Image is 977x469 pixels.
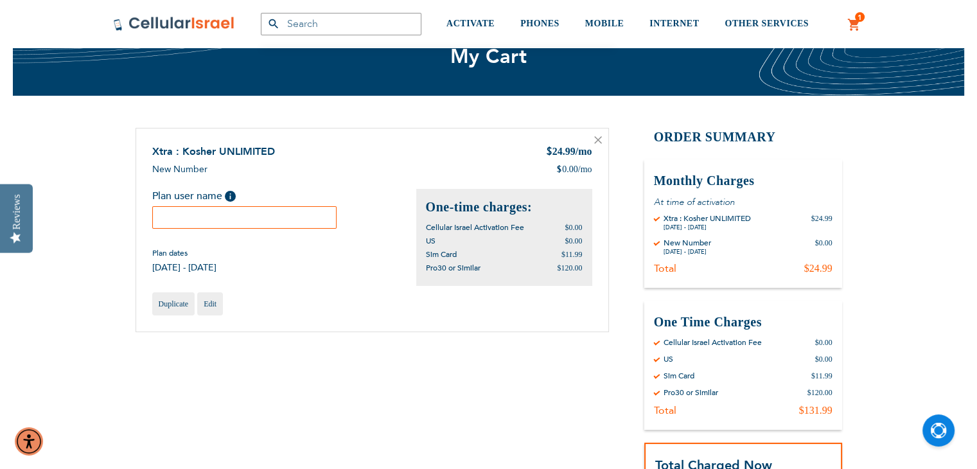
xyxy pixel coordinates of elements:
[664,354,673,364] div: US
[847,17,861,33] a: 1
[546,145,592,160] div: 24.99
[113,16,235,31] img: Cellular Israel Logo
[426,263,480,273] span: Pro30 or Similar
[152,189,222,203] span: Plan user name
[204,299,216,308] span: Edit
[654,196,832,208] p: At time of activation
[197,292,223,315] a: Edit
[664,248,711,256] div: [DATE] - [DATE]
[811,213,832,231] div: $24.99
[152,248,216,258] span: Plan dates
[152,292,195,315] a: Duplicate
[15,427,43,456] div: Accessibility Menu
[654,314,832,331] h3: One Time Charges
[804,262,832,275] div: $24.99
[815,354,832,364] div: $0.00
[446,19,495,28] span: ACTIVATE
[811,371,832,381] div: $11.99
[644,128,842,146] h2: Order Summary
[664,387,718,398] div: Pro30 or Similar
[450,43,527,70] span: My Cart
[799,404,832,417] div: $131.99
[159,299,189,308] span: Duplicate
[664,224,751,231] div: [DATE] - [DATE]
[578,163,592,176] span: /mo
[558,263,583,272] span: $120.00
[815,238,832,256] div: $0.00
[11,194,22,229] div: Reviews
[664,371,694,381] div: Sim Card
[664,337,762,348] div: Cellular Israel Activation Fee
[807,387,832,398] div: $120.00
[426,222,524,233] span: Cellular Israel Activation Fee
[565,236,583,245] span: $0.00
[426,236,436,246] span: US
[585,19,624,28] span: MOBILE
[225,191,236,202] span: Help
[152,145,275,159] a: Xtra : Kosher UNLIMITED
[664,238,711,248] div: New Number
[725,19,809,28] span: OTHER SERVICES
[152,163,207,175] span: New Number
[546,145,552,160] span: $
[261,13,421,35] input: Search
[654,262,676,275] div: Total
[654,172,832,190] h3: Monthly Charges
[664,213,751,224] div: Xtra : Kosher UNLIMITED
[426,199,583,216] h2: One-time charges:
[152,261,216,274] span: [DATE] - [DATE]
[426,249,457,260] span: Sim Card
[649,19,699,28] span: INTERNET
[815,337,832,348] div: $0.00
[654,404,676,417] div: Total
[561,250,583,259] span: $11.99
[556,163,562,176] span: $
[520,19,559,28] span: PHONES
[576,146,592,157] span: /mo
[565,223,583,232] span: $0.00
[858,12,862,22] span: 1
[556,163,592,176] div: 0.00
